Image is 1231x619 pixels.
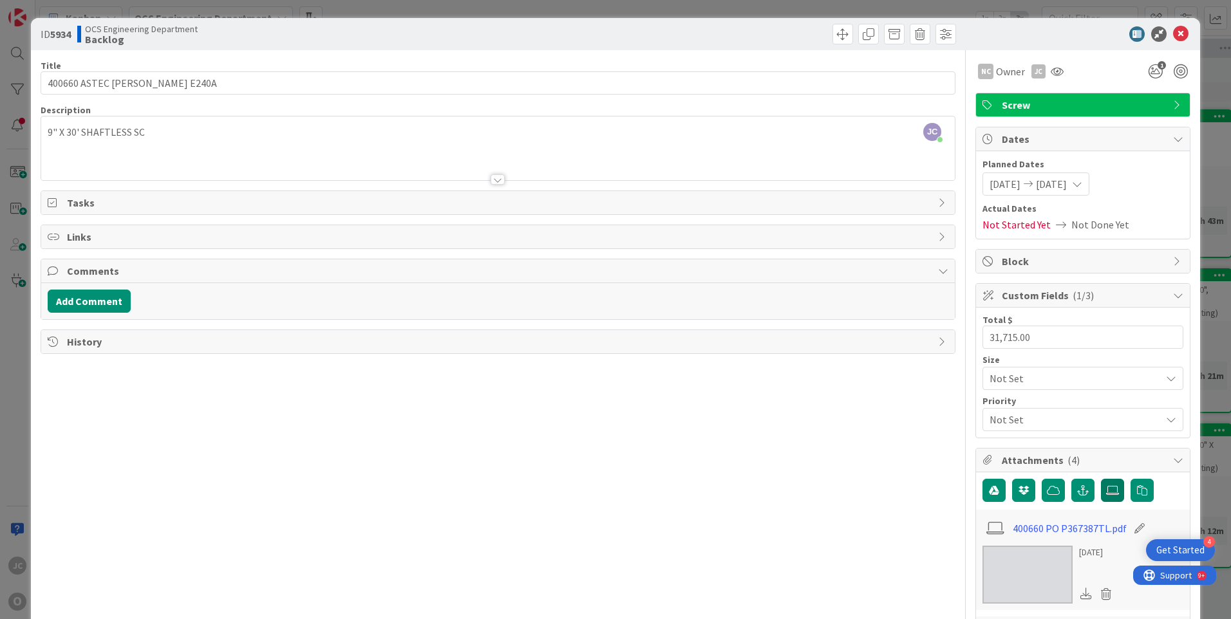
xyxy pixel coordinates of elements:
[85,24,198,34] span: OCS Engineering Department
[990,411,1154,429] span: Not Set
[996,64,1025,79] span: Owner
[1073,289,1094,302] span: ( 1/3 )
[990,176,1020,192] span: [DATE]
[1146,539,1215,561] div: Open Get Started checklist, remaining modules: 4
[982,202,1183,216] span: Actual Dates
[1036,176,1067,192] span: [DATE]
[1079,546,1116,559] div: [DATE]
[1158,61,1166,69] span: 1
[982,217,1051,232] span: Not Started Yet
[1079,586,1093,602] div: Download
[923,123,941,141] span: JC
[1002,97,1167,113] span: Screw
[67,263,932,279] span: Comments
[85,34,198,44] b: Backlog
[982,314,1013,326] label: Total $
[982,396,1183,405] div: Priority
[1002,288,1167,303] span: Custom Fields
[1156,544,1205,557] div: Get Started
[1067,454,1080,467] span: ( 4 )
[1031,64,1046,79] div: JC
[1203,536,1215,548] div: 4
[67,334,932,349] span: History
[1002,452,1167,468] span: Attachments
[65,5,71,15] div: 9+
[990,369,1154,387] span: Not Set
[1071,217,1129,232] span: Not Done Yet
[978,64,993,79] div: NC
[41,71,955,95] input: type card name here...
[27,2,59,17] span: Support
[982,158,1183,171] span: Planned Dates
[1013,521,1127,536] a: 400660 PO P367387TL.pdf
[67,229,932,245] span: Links
[48,125,948,140] p: 9" X 30' SHAFTLESS SC
[982,355,1183,364] div: Size
[41,60,61,71] label: Title
[41,26,71,42] span: ID
[1002,131,1167,147] span: Dates
[1002,254,1167,269] span: Block
[48,290,131,313] button: Add Comment
[50,28,71,41] b: 5934
[41,104,91,116] span: Description
[67,195,932,210] span: Tasks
